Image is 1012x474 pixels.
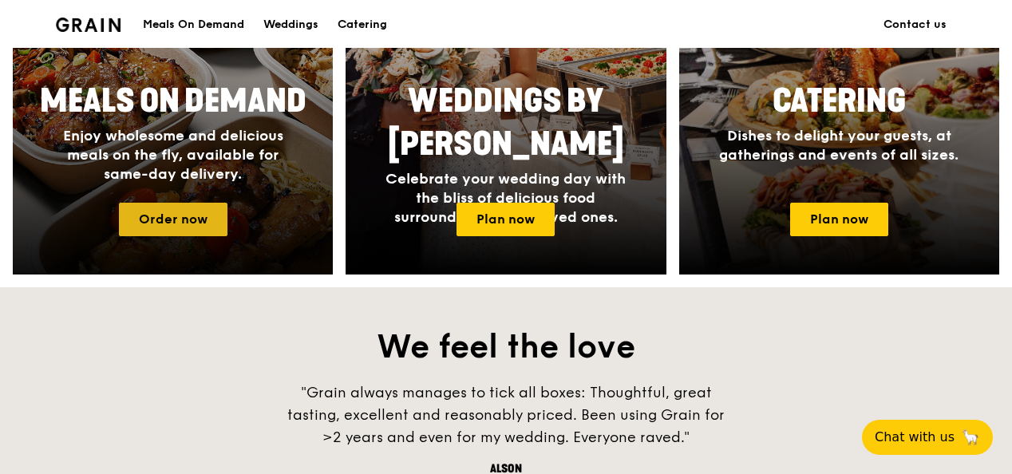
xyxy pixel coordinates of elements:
[457,203,555,236] a: Plan now
[328,1,397,49] a: Catering
[862,420,993,455] button: Chat with us🦙
[56,18,121,32] img: Grain
[63,127,283,183] span: Enjoy wholesome and delicious meals on the fly, available for same-day delivery.
[719,127,959,164] span: Dishes to delight your guests, at gatherings and events of all sizes.
[263,1,318,49] div: Weddings
[338,1,387,49] div: Catering
[385,170,626,226] span: Celebrate your wedding day with the bliss of delicious food surrounded by your loved ones.
[388,82,624,164] span: Weddings by [PERSON_NAME]
[254,1,328,49] a: Weddings
[40,82,306,120] span: Meals On Demand
[773,82,906,120] span: Catering
[119,203,227,236] a: Order now
[874,1,956,49] a: Contact us
[143,1,244,49] div: Meals On Demand
[875,428,955,447] span: Chat with us
[267,381,745,448] div: "Grain always manages to tick all boxes: Thoughtful, great tasting, excellent and reasonably pric...
[790,203,888,236] a: Plan now
[961,428,980,447] span: 🦙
